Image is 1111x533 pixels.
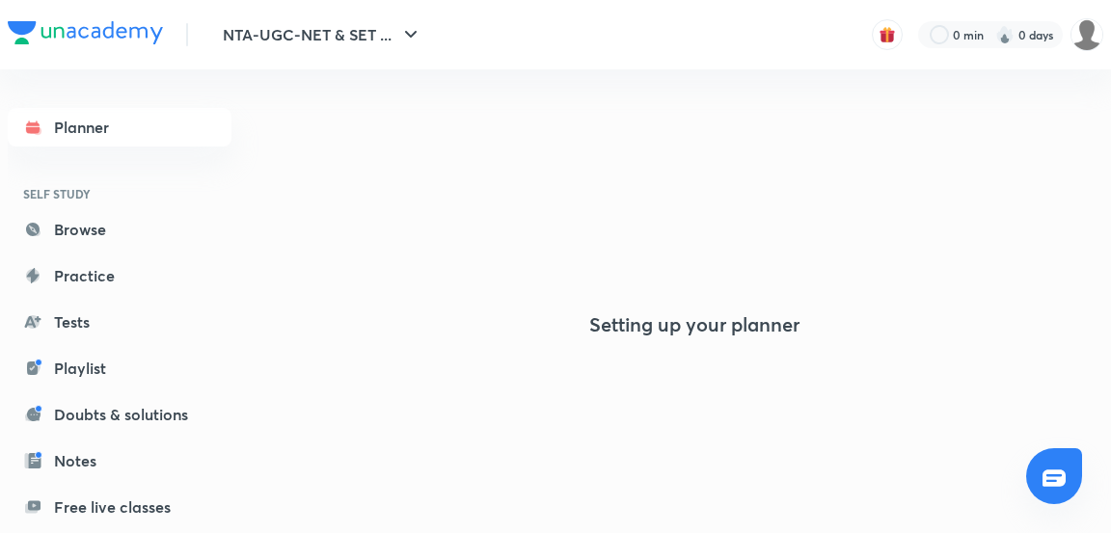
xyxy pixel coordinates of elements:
a: Browse [8,210,231,249]
a: Doubts & solutions [8,395,231,434]
button: NTA-UGC-NET & SET ... [211,15,434,54]
h4: Setting up your planner [589,313,799,336]
a: Company Logo [8,21,163,49]
a: Playlist [8,349,231,387]
img: streak [995,25,1015,44]
a: Practice [8,256,231,295]
h6: SELF STUDY [8,177,231,210]
img: Company Logo [8,21,163,44]
img: avatar [879,26,896,43]
a: Planner [8,108,231,147]
a: Free live classes [8,488,231,526]
a: Notes [8,441,231,480]
button: avatar [872,19,903,50]
a: Tests [8,303,231,341]
img: Kajal [1070,18,1103,51]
